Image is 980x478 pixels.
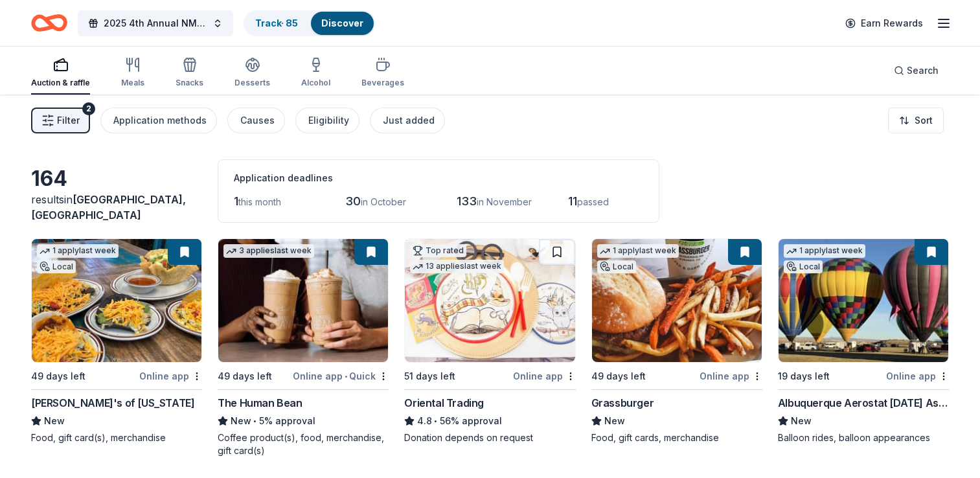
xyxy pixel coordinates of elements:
[778,431,949,444] div: Balloon rides, balloon appearances
[218,395,302,411] div: The Human Bean
[234,78,270,88] div: Desserts
[410,244,466,257] div: Top rated
[597,244,679,258] div: 1 apply last week
[361,52,404,95] button: Beverages
[31,8,67,38] a: Home
[31,78,90,88] div: Auction & raffle
[37,260,76,273] div: Local
[361,78,404,88] div: Beverages
[31,192,202,223] div: results
[31,52,90,95] button: Auction & raffle
[404,395,484,411] div: Oriental Trading
[176,78,203,88] div: Snacks
[404,238,575,444] a: Image for Oriental TradingTop rated13 applieslast week51 days leftOnline appOriental Trading4.8•5...
[370,108,445,133] button: Just added
[321,17,363,28] a: Discover
[176,52,203,95] button: Snacks
[405,239,575,362] img: Image for Oriental Trading
[308,113,349,128] div: Eligibility
[838,12,931,35] a: Earn Rewards
[240,113,275,128] div: Causes
[597,260,636,273] div: Local
[113,113,207,128] div: Application methods
[784,244,865,258] div: 1 apply last week
[784,260,823,273] div: Local
[223,244,314,258] div: 3 applies last week
[44,413,65,429] span: New
[417,413,432,429] span: 4.8
[591,369,646,384] div: 49 days left
[234,170,643,186] div: Application deadlines
[345,194,361,208] span: 30
[218,238,389,457] a: Image for The Human Bean3 applieslast week49 days leftOnline app•QuickThe Human BeanNew•5% approv...
[345,371,347,381] span: •
[31,193,186,222] span: in
[888,108,944,133] button: Sort
[915,113,933,128] span: Sort
[779,239,948,362] img: Image for Albuquerque Aerostat Ascension Association
[82,102,95,115] div: 2
[234,52,270,95] button: Desserts
[295,108,359,133] button: Eligibility
[907,63,939,78] span: Search
[301,78,330,88] div: Alcohol
[383,113,435,128] div: Just added
[31,395,194,411] div: [PERSON_NAME]'s of [US_STATE]
[700,368,762,384] div: Online app
[57,113,80,128] span: Filter
[404,431,575,444] div: Donation depends on request
[234,194,238,208] span: 1
[218,369,272,384] div: 49 days left
[244,10,375,36] button: Track· 85Discover
[218,431,389,457] div: Coffee product(s), food, merchandise, gift card(s)
[778,395,949,411] div: Albuquerque Aerostat [DATE] Association
[31,166,202,192] div: 164
[78,10,233,36] button: 2025 4th Annual NMAEYC Snowball Gala
[37,244,119,258] div: 1 apply last week
[513,368,576,384] div: Online app
[886,368,949,384] div: Online app
[592,239,762,362] img: Image for Grassburger
[477,196,532,207] span: in November
[139,368,202,384] div: Online app
[457,194,477,208] span: 133
[238,196,281,207] span: this month
[404,413,575,429] div: 56% approval
[121,52,144,95] button: Meals
[31,369,85,384] div: 49 days left
[227,108,285,133] button: Causes
[778,369,830,384] div: 19 days left
[301,52,330,95] button: Alcohol
[218,239,388,362] img: Image for The Human Bean
[31,238,202,444] a: Image for Sadie's of New Mexico1 applylast weekLocal49 days leftOnline app[PERSON_NAME]'s of [US_...
[568,194,577,208] span: 11
[883,58,949,84] button: Search
[31,431,202,444] div: Food, gift card(s), merchandise
[410,260,504,273] div: 13 applies last week
[104,16,207,31] span: 2025 4th Annual NMAEYC Snowball Gala
[121,78,144,88] div: Meals
[435,416,438,426] span: •
[591,238,762,444] a: Image for Grassburger1 applylast weekLocal49 days leftOnline appGrassburgerNewFood, gift cards, m...
[778,238,949,444] a: Image for Albuquerque Aerostat Ascension Association 1 applylast weekLocal19 days leftOnline appA...
[577,196,609,207] span: passed
[404,369,455,384] div: 51 days left
[254,416,257,426] span: •
[31,193,186,222] span: [GEOGRAPHIC_DATA], [GEOGRAPHIC_DATA]
[255,17,298,28] a: Track· 85
[32,239,201,362] img: Image for Sadie's of New Mexico
[231,413,251,429] span: New
[100,108,217,133] button: Application methods
[791,413,812,429] span: New
[218,413,389,429] div: 5% approval
[591,395,654,411] div: Grassburger
[604,413,625,429] span: New
[591,431,762,444] div: Food, gift cards, merchandise
[31,108,90,133] button: Filter2
[293,368,389,384] div: Online app Quick
[361,196,406,207] span: in October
